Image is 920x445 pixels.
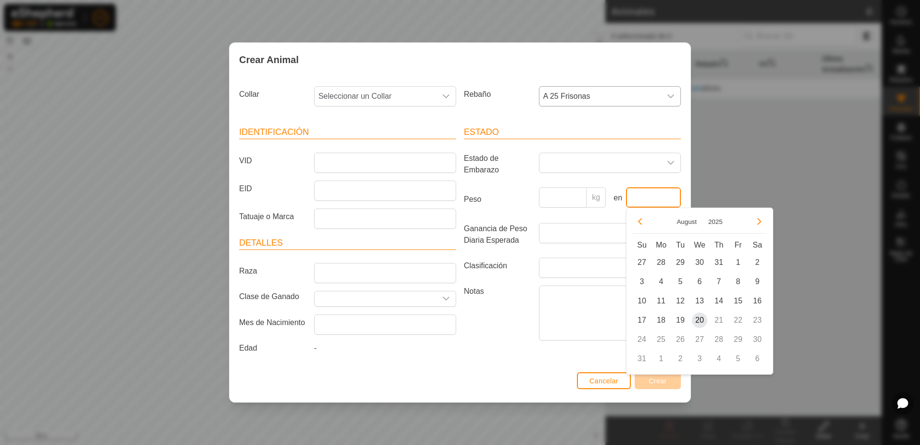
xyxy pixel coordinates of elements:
[235,291,310,303] label: Clase de Ganado
[239,52,299,67] span: Crear Animal
[709,311,728,330] td: 21
[748,330,767,349] td: 30
[649,377,667,385] span: Crear
[730,293,746,309] span: 15
[656,241,666,249] span: Mo
[610,192,622,204] label: en
[464,126,681,139] header: Estado
[673,216,701,227] button: Choose Month
[728,330,748,349] td: 29
[653,293,669,309] span: 11
[626,208,773,375] div: Choose Date
[728,349,748,368] td: 5
[235,263,310,279] label: Raza
[235,153,310,169] label: VID
[634,255,650,270] span: 27
[539,87,661,106] span: A 25 Frisonas
[235,342,310,354] label: Edad
[748,272,767,291] td: 9
[730,255,746,270] span: 1
[748,253,767,272] td: 2
[460,187,535,211] label: Peso
[235,86,310,103] label: Collar
[709,330,728,349] td: 28
[709,253,728,272] td: 31
[690,349,709,368] td: 3
[634,313,650,328] span: 17
[652,330,671,349] td: 25
[632,291,652,311] td: 10
[671,311,690,330] td: 19
[728,253,748,272] td: 1
[692,293,707,309] span: 13
[653,313,669,328] span: 18
[711,255,727,270] span: 31
[634,293,650,309] span: 10
[671,291,690,311] td: 12
[632,330,652,349] td: 24
[673,293,688,309] span: 12
[676,241,685,249] span: Tu
[673,274,688,289] span: 5
[709,272,728,291] td: 7
[673,313,688,328] span: 19
[750,255,765,270] span: 2
[709,291,728,311] td: 14
[637,241,647,249] span: Su
[314,344,317,352] span: -
[235,314,310,331] label: Mes de Nacimiento
[671,349,690,368] td: 2
[692,274,707,289] span: 6
[711,293,727,309] span: 14
[671,253,690,272] td: 29
[692,313,707,328] span: 20
[652,311,671,330] td: 18
[239,126,456,139] header: Identificación
[632,272,652,291] td: 3
[577,372,631,389] button: Cancelar
[690,291,709,311] td: 13
[671,272,690,291] td: 5
[632,253,652,272] td: 27
[750,293,765,309] span: 16
[587,187,606,208] p-inputgroup-addon: kg
[690,253,709,272] td: 30
[748,311,767,330] td: 23
[673,255,688,270] span: 29
[652,272,671,291] td: 4
[632,214,648,229] button: Previous Month
[728,311,748,330] td: 22
[735,241,742,249] span: Fr
[653,255,669,270] span: 28
[661,153,680,172] div: dropdown trigger
[728,291,748,311] td: 15
[634,274,650,289] span: 3
[460,286,535,340] label: Notas
[661,87,680,106] div: dropdown trigger
[694,241,705,249] span: We
[239,236,456,250] header: Detalles
[460,258,535,274] label: Clasificación
[436,87,456,106] div: dropdown trigger
[460,153,535,176] label: Estado de Embarazo
[690,272,709,291] td: 6
[632,311,652,330] td: 17
[728,272,748,291] td: 8
[748,349,767,368] td: 6
[315,291,436,306] input: Seleccione o ingrese una Clase de Ganado
[750,274,765,289] span: 9
[652,349,671,368] td: 1
[748,291,767,311] td: 16
[652,291,671,311] td: 11
[460,223,535,246] label: Ganancia de Peso Diaria Esperada
[711,274,727,289] span: 7
[709,349,728,368] td: 4
[690,330,709,349] td: 27
[730,274,746,289] span: 8
[632,349,652,368] td: 31
[671,330,690,349] td: 26
[635,372,681,389] button: Crear
[753,241,762,249] span: Sa
[715,241,724,249] span: Th
[589,377,618,385] span: Cancelar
